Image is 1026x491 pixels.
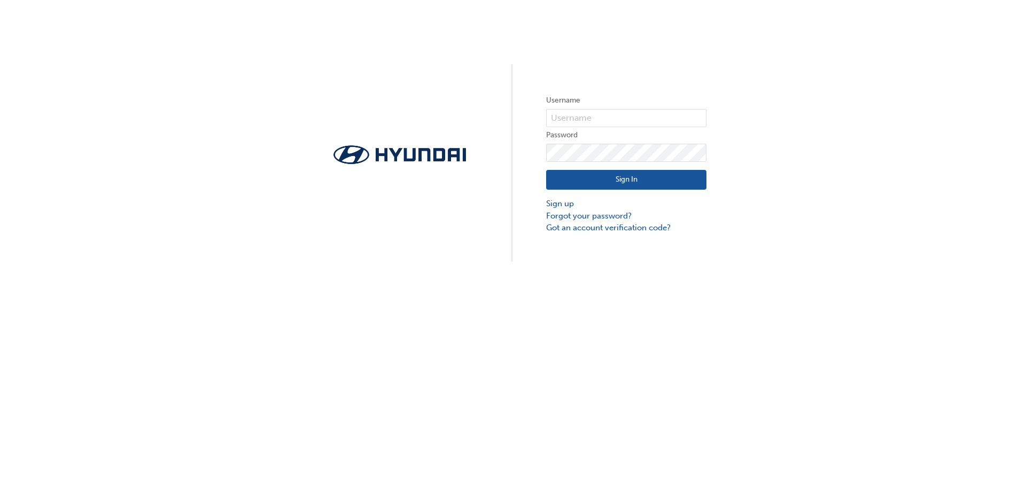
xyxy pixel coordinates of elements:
a: Forgot your password? [546,210,706,222]
label: Password [546,129,706,142]
label: Username [546,94,706,107]
input: Username [546,109,706,127]
a: Got an account verification code? [546,222,706,234]
button: Sign In [546,170,706,190]
img: Trak [320,142,480,167]
a: Sign up [546,198,706,210]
